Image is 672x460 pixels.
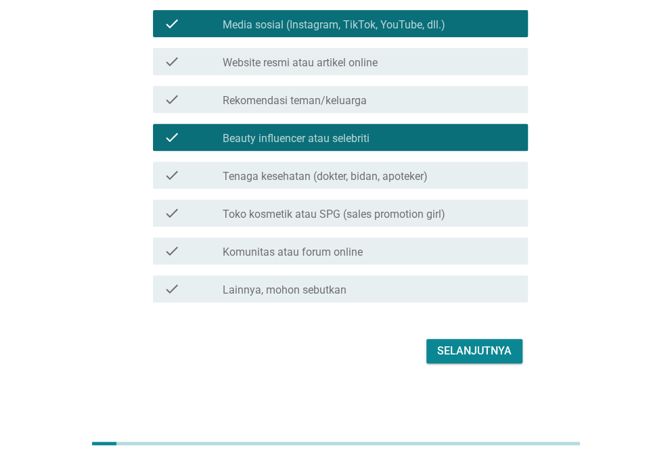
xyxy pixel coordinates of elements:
[164,243,180,259] i: check
[223,170,428,183] label: Tenaga kesehatan (dokter, bidan, apoteker)
[164,205,180,221] i: check
[164,281,180,297] i: check
[223,56,378,70] label: Website resmi atau artikel online
[164,129,180,145] i: check
[164,53,180,70] i: check
[223,283,346,297] label: Lainnya, mohon sebutkan
[426,339,522,363] button: Selanjutnya
[223,246,363,259] label: Komunitas atau forum online
[223,132,369,145] label: Beauty influencer atau selebriti
[164,16,180,32] i: check
[223,208,445,221] label: Toko kosmetik atau SPG (sales promotion girl)
[164,91,180,108] i: check
[437,343,512,359] div: Selanjutnya
[164,167,180,183] i: check
[223,18,445,32] label: Media sosial (Instagram, TikTok, YouTube, dll.)
[223,94,367,108] label: Rekomendasi teman/keluarga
